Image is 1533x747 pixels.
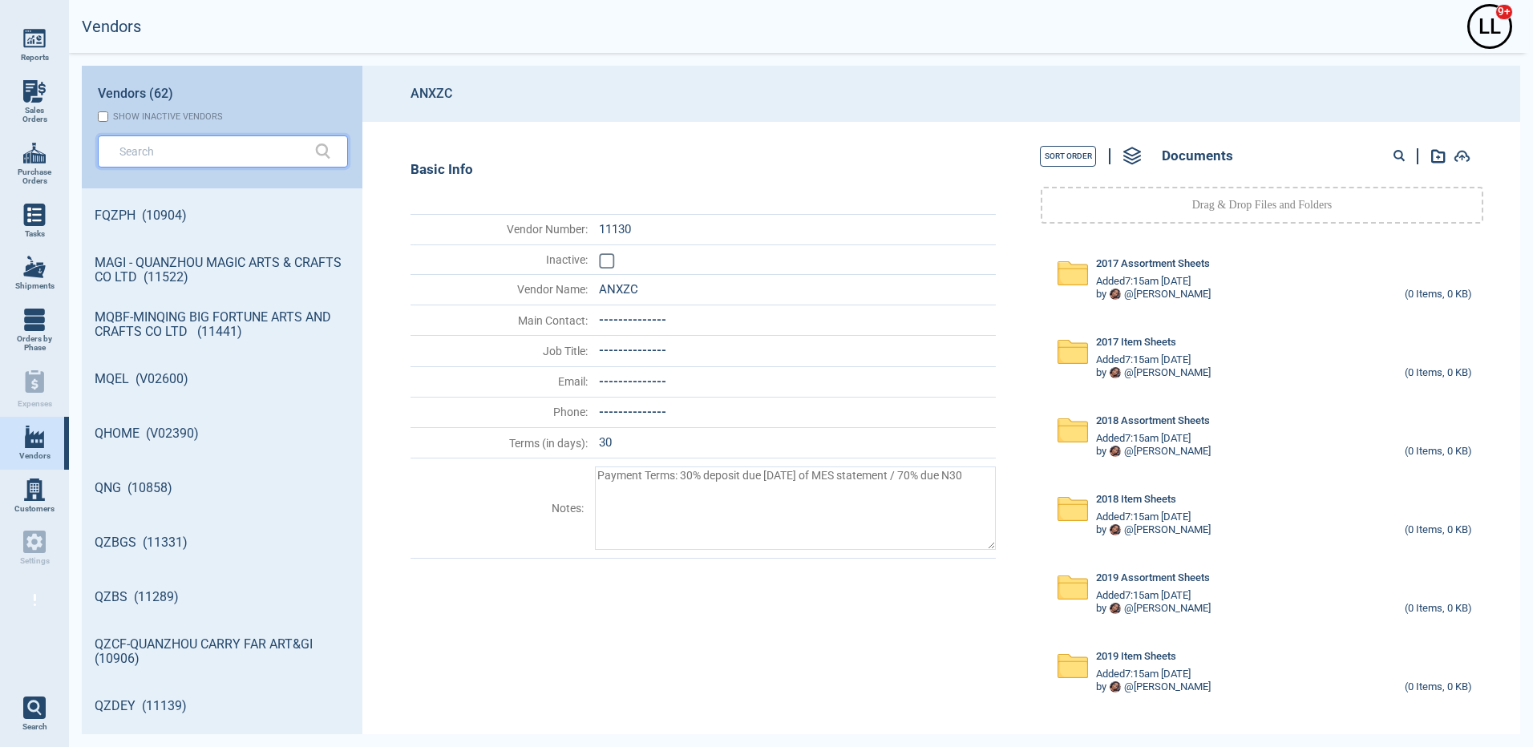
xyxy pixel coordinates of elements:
input: Search [119,139,302,163]
img: menu_icon [23,27,46,50]
div: L L [1470,6,1510,46]
a: QZBS (11289) [82,570,362,624]
img: menu_icon [23,478,46,501]
span: -------------- [599,405,666,419]
span: Added 7:15am [DATE] [1096,433,1191,445]
span: Sales Orders [13,106,56,124]
span: Added 7:15am [DATE] [1096,668,1191,680]
span: Vendor Name : [412,283,588,296]
span: Added 7:15am [DATE] [1096,590,1191,602]
span: -------------- [599,343,666,357]
span: Search [22,722,47,732]
span: 2019 Item Sheets [1096,651,1176,663]
span: 2017 Assortment Sheets [1096,258,1210,270]
img: Avatar [1110,289,1121,300]
div: by @ [PERSON_NAME] [1096,289,1211,301]
span: Shipments [15,281,55,291]
span: 30 [599,435,612,450]
img: menu_icon [23,256,46,278]
a: FQZPH (10904) [82,188,362,243]
header: ANXZC [362,66,1520,122]
span: Purchase Orders [13,168,56,186]
span: Inactive : [412,253,588,266]
div: by @ [PERSON_NAME] [1096,603,1211,615]
span: Orders by Phase [13,334,56,353]
div: Basic Info [411,162,996,178]
div: (0 Items, 0 KB) [1405,603,1472,616]
img: menu_icon [23,142,46,164]
span: Vendors (62) [98,87,173,101]
img: menu_icon [23,80,46,103]
span: Email : [412,375,588,388]
span: 11130 [599,222,631,236]
div: by @ [PERSON_NAME] [1096,367,1211,379]
p: Drag & Drop Files and Folders [1192,197,1333,213]
img: add-document [1431,149,1446,164]
span: Added 7:15am [DATE] [1096,354,1191,366]
a: MAGI - QUANZHOU MAGIC ARTS & CRAFTS CO LTD (11522) [82,243,362,297]
span: 2017 Item Sheets [1096,337,1176,349]
div: (0 Items, 0 KB) [1405,524,1472,537]
a: MQEL (V02600) [82,352,362,406]
img: Avatar [1110,367,1121,378]
img: menu_icon [23,426,46,448]
div: (0 Items, 0 KB) [1405,289,1472,301]
span: Terms (in days) : [412,437,588,450]
span: 2018 Item Sheets [1096,494,1176,506]
span: Notes : [412,502,584,515]
span: 2019 Assortment Sheets [1096,572,1210,584]
span: 9+ [1495,4,1513,20]
div: (0 Items, 0 KB) [1405,681,1472,694]
span: Documents [1162,148,1233,164]
a: QZDEY (11139) [82,679,362,733]
span: Customers [14,504,55,514]
div: by @ [PERSON_NAME] [1096,446,1211,458]
span: Vendors [19,451,51,461]
span: Vendor Number : [412,223,588,236]
span: Tasks [25,229,45,239]
textarea: Payment Terms: 30% deposit due [DATE] of MES statement / 70% due N30 [595,466,996,550]
span: Main Contact : [412,314,588,327]
a: MQBF-MINQING BIG FORTUNE ARTS AND CRAFTS CO LTD (11441) [82,297,362,352]
span: 2018 Assortment Sheets [1096,415,1210,427]
img: menu_icon [23,204,46,226]
div: (0 Items, 0 KB) [1405,367,1472,380]
a: QZCF-QUANZHOU CARRY FAR ART&GI (10906) [82,624,362,679]
img: add-document [1454,150,1470,163]
a: QNG (10858) [82,461,362,515]
span: -------------- [599,374,666,389]
img: Avatar [1110,446,1121,457]
a: QZBGS (11331) [82,515,362,570]
h2: Vendors [82,18,141,36]
span: ANXZC [599,282,638,297]
span: -------------- [599,313,666,327]
span: Reports [21,53,49,63]
img: Avatar [1110,603,1121,614]
img: Avatar [1110,681,1121,692]
div: grid [82,188,362,734]
span: Phone : [412,406,588,418]
div: by @ [PERSON_NAME] [1096,524,1211,536]
span: Added 7:15am [DATE] [1096,511,1191,523]
div: (0 Items, 0 KB) [1405,446,1472,458]
a: QHOME (V02390) [82,406,362,461]
img: menu_icon [23,309,46,331]
div: by @ [PERSON_NAME] [1096,681,1211,693]
span: Added 7:15am [DATE] [1096,276,1191,288]
div: Show inactive vendors [113,111,223,122]
span: Job Title : [412,345,588,357]
button: Sort Order [1040,146,1096,167]
img: Avatar [1110,524,1121,535]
